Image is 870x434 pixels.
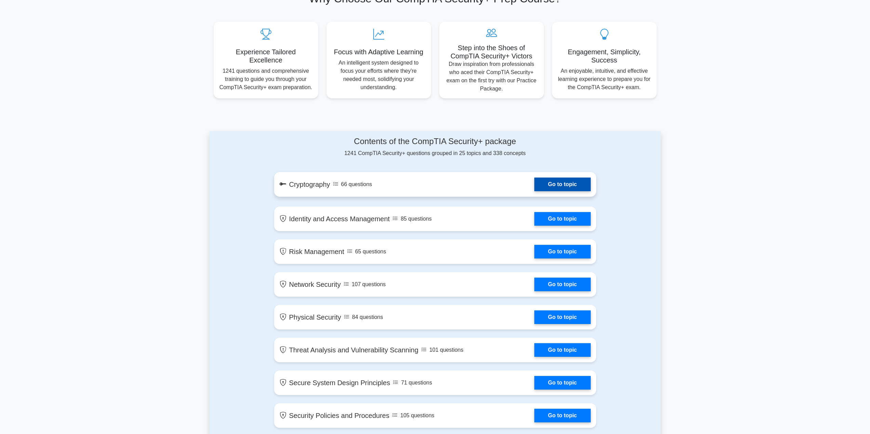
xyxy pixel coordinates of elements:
[558,67,651,92] p: An enjoyable, intuitive, and effective learning experience to prepare you for the CompTIA Securit...
[332,59,426,92] p: An intelligent system designed to focus your efforts where they're needed most, solidifying your ...
[219,48,313,64] h5: Experience Tailored Excellence
[445,44,538,60] h5: Step into the Shoes of CompTIA Security+ Victors
[534,178,590,191] a: Go to topic
[558,48,651,64] h5: Engagement, Simplicity, Success
[534,343,590,357] a: Go to topic
[534,376,590,390] a: Go to topic
[534,310,590,324] a: Go to topic
[534,212,590,226] a: Go to topic
[534,245,590,258] a: Go to topic
[274,137,596,157] div: 1241 CompTIA Security+ questions grouped in 25 topics and 338 concepts
[274,137,596,146] h4: Contents of the CompTIA Security+ package
[332,48,426,56] h5: Focus with Adaptive Learning
[219,67,313,92] p: 1241 questions and comprehensive training to guide you through your CompTIA Security+ exam prepar...
[534,409,590,422] a: Go to topic
[534,278,590,291] a: Go to topic
[445,60,538,93] p: Draw inspiration from professionals who aced their CompTIA Security+ exam on the first try with o...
